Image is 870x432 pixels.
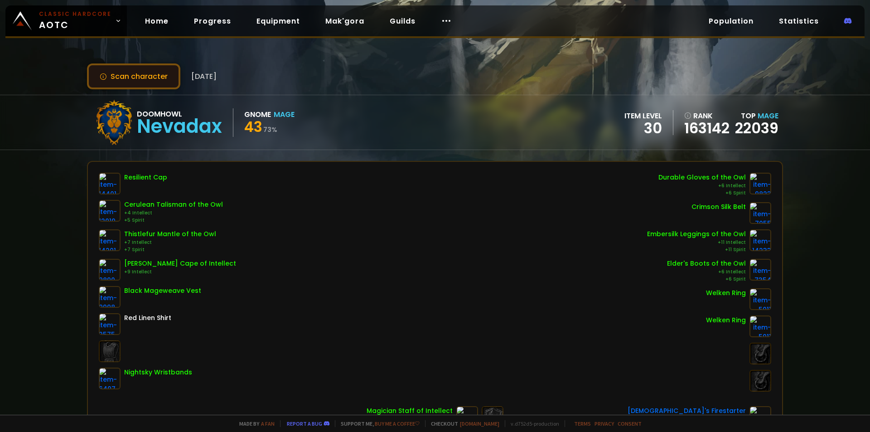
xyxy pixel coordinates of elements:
[375,420,420,427] a: Buy me a coffee
[701,12,761,30] a: Population
[647,239,746,246] div: +11 Intellect
[749,173,771,194] img: item-9823
[99,368,121,389] img: item-6407
[124,313,171,323] div: Red Linen Shirt
[39,10,111,18] small: Classic Hardcore
[261,420,275,427] a: a fan
[191,71,217,82] span: [DATE]
[335,420,420,427] span: Support me,
[735,118,778,138] a: 22039
[628,406,746,416] div: [DEMOGRAPHIC_DATA]'s Firestarter
[749,202,771,224] img: item-7055
[99,313,121,335] img: item-2575
[99,286,121,308] img: item-9998
[706,316,746,325] div: Welken Ring
[749,259,771,281] img: item-7354
[263,125,277,134] small: 73 %
[39,10,111,32] span: AOTC
[124,173,167,182] div: Resilient Cap
[425,420,499,427] span: Checkout
[124,217,223,224] div: +5 Spirit
[684,110,730,121] div: rank
[647,246,746,253] div: +11 Spirit
[706,288,746,298] div: Welken Ring
[758,111,778,121] span: Mage
[137,108,222,120] div: Doomhowl
[624,121,662,135] div: 30
[505,420,559,427] span: v. d752d5 - production
[749,229,771,251] img: item-14233
[658,189,746,197] div: +6 Spirit
[460,420,499,427] a: [DOMAIN_NAME]
[772,12,826,30] a: Statistics
[124,268,236,276] div: +9 Intellect
[667,259,746,268] div: Elder's Boots of the Owl
[249,12,307,30] a: Equipment
[5,5,127,36] a: Classic HardcoreAOTC
[124,229,216,239] div: Thistlefur Mantle of the Owl
[658,173,746,182] div: Durable Gloves of the Owl
[624,110,662,121] div: item level
[124,239,216,246] div: +7 Intellect
[99,200,121,222] img: item-12019
[684,121,730,135] a: 163142
[618,420,642,427] a: Consent
[667,268,746,276] div: +6 Intellect
[594,420,614,427] a: Privacy
[244,116,262,137] span: 43
[318,12,372,30] a: Mak'gora
[124,259,236,268] div: [PERSON_NAME] Cape of Intellect
[274,109,295,120] div: Mage
[124,200,223,209] div: Cerulean Talisman of the Owl
[367,406,453,416] div: Magician Staff of Intellect
[735,110,778,121] div: Top
[87,63,180,89] button: Scan character
[691,202,746,212] div: Crimson Silk Belt
[658,182,746,189] div: +6 Intellect
[124,286,201,296] div: Black Mageweave Vest
[647,229,746,239] div: Embersilk Leggings of the Owl
[749,288,771,310] img: item-5011
[99,229,121,251] img: item-14201
[124,368,192,377] div: Nightsky Wristbands
[234,420,275,427] span: Made by
[187,12,238,30] a: Progress
[244,109,271,120] div: Gnome
[99,259,121,281] img: item-9890
[124,209,223,217] div: +4 Intellect
[287,420,322,427] a: Report a bug
[749,316,771,337] img: item-5011
[574,420,591,427] a: Terms
[137,120,222,133] div: Nevadax
[382,12,423,30] a: Guilds
[667,276,746,283] div: +6 Spirit
[99,173,121,194] img: item-14401
[124,246,216,253] div: +7 Spirit
[138,12,176,30] a: Home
